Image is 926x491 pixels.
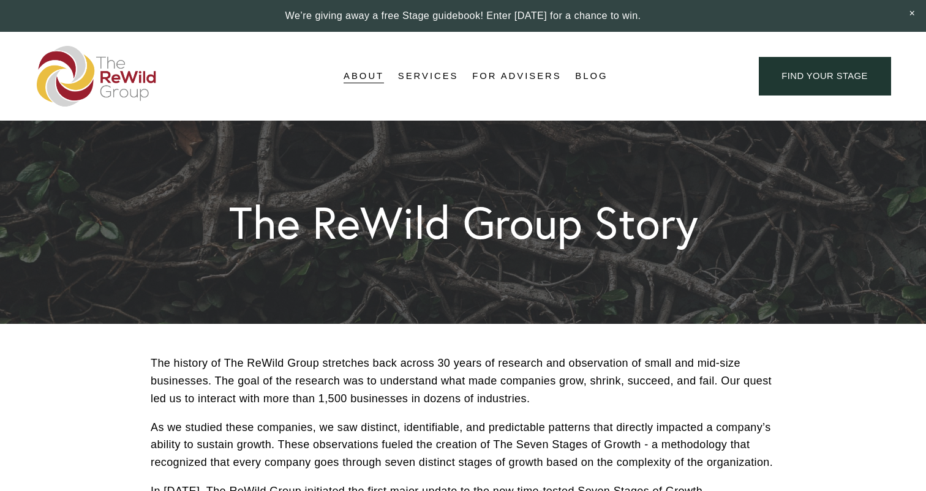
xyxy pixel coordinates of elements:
[151,419,775,471] p: As we studied these companies, we saw distinct, identifiable, and predictable patterns that direc...
[151,354,775,407] p: The history of The ReWild Group stretches back across 30 years of research and observation of sma...
[37,46,157,107] img: The ReWild Group
[344,67,384,86] a: folder dropdown
[759,57,891,96] a: find your stage
[398,67,459,86] a: folder dropdown
[575,67,608,86] a: Blog
[344,68,384,84] span: About
[398,68,459,84] span: Services
[472,67,561,86] a: For Advisers
[229,200,698,245] h1: The ReWild Group Story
